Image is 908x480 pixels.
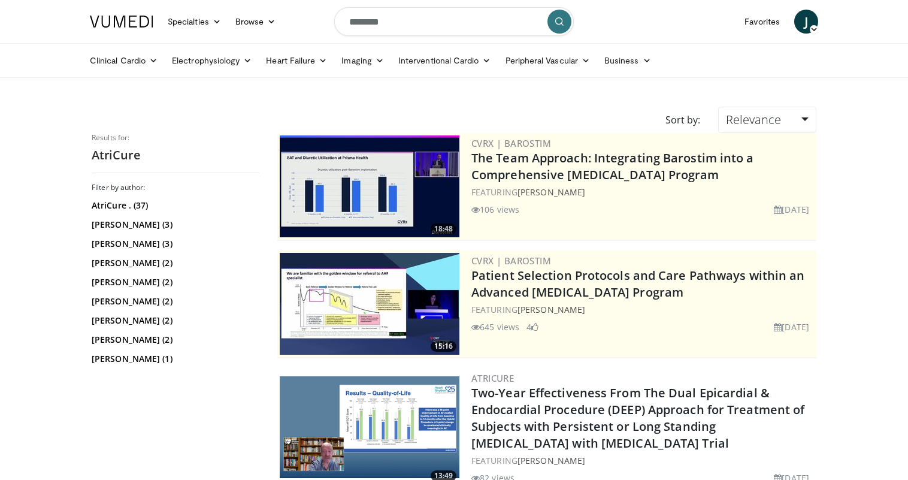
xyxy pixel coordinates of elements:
[280,253,459,355] img: c8104730-ef7e-406d-8f85-1554408b8bf1.300x170_q85_crop-smart_upscale.jpg
[92,183,259,192] h3: Filter by author:
[280,135,459,237] a: 18:48
[471,186,814,198] div: FEATURING
[92,238,256,250] a: [PERSON_NAME] (3)
[718,107,816,133] a: Relevance
[517,304,585,315] a: [PERSON_NAME]
[726,111,781,128] span: Relevance
[517,186,585,198] a: [PERSON_NAME]
[92,200,256,212] a: AtriCure . (37)
[92,353,256,365] a: [PERSON_NAME] (1)
[526,321,538,333] li: 4
[280,253,459,355] a: 15:16
[92,334,256,346] a: [PERSON_NAME] (2)
[431,341,456,352] span: 15:16
[471,150,754,183] a: The Team Approach: Integrating Barostim into a Comprehensive [MEDICAL_DATA] Program
[92,276,256,288] a: [PERSON_NAME] (2)
[280,376,459,478] img: 91f4c4b6-c59e-46ea-b75c-4eae2205d57d.png.300x170_q85_crop-smart_upscale.png
[334,49,391,73] a: Imaging
[656,107,709,133] div: Sort by:
[471,303,814,316] div: FEATURING
[794,10,818,34] a: J
[471,137,551,149] a: CVRx | Barostim
[471,385,804,451] a: Two-Year Effectiveness From The Dual Epicardial & Endocardial Procedure (DEEP) Approach for Treat...
[280,135,459,237] img: 6d264a54-9de4-4e50-92ac-3980a0489eeb.300x170_q85_crop-smart_upscale.jpg
[471,203,519,216] li: 106 views
[92,133,259,143] p: Results for:
[774,203,809,216] li: [DATE]
[597,49,658,73] a: Business
[92,257,256,269] a: [PERSON_NAME] (2)
[334,7,574,36] input: Search topics, interventions
[280,376,459,478] a: 13:49
[471,454,814,467] div: FEATURING
[165,49,259,73] a: Electrophysiology
[774,321,809,333] li: [DATE]
[83,49,165,73] a: Clinical Cardio
[92,147,259,163] h2: AtriCure
[92,219,256,231] a: [PERSON_NAME] (3)
[259,49,334,73] a: Heart Failure
[498,49,597,73] a: Peripheral Vascular
[228,10,283,34] a: Browse
[737,10,787,34] a: Favorites
[517,455,585,466] a: [PERSON_NAME]
[471,321,519,333] li: 645 views
[161,10,228,34] a: Specialties
[431,224,456,234] span: 18:48
[90,16,153,28] img: VuMedi Logo
[92,315,256,327] a: [PERSON_NAME] (2)
[471,372,514,384] a: AtriCure
[471,267,805,300] a: Patient Selection Protocols and Care Pathways within an Advanced [MEDICAL_DATA] Program
[391,49,498,73] a: Interventional Cardio
[92,295,256,307] a: [PERSON_NAME] (2)
[471,255,551,267] a: CVRx | Barostim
